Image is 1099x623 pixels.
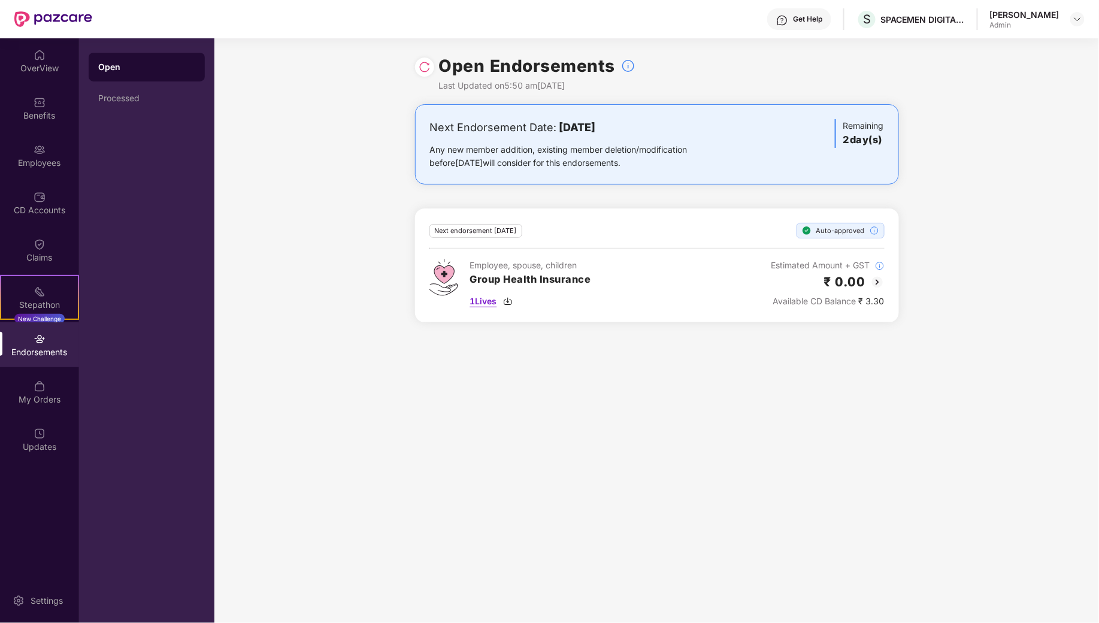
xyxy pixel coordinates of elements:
div: Open [98,61,195,73]
div: Next Endorsement Date: [430,119,725,136]
div: Employee, spouse, children [470,259,591,272]
img: svg+xml;base64,PHN2ZyBpZD0iVXBkYXRlZCIgeG1sbnM9Imh0dHA6Ly93d3cudzMub3JnLzIwMDAvc3ZnIiB3aWR0aD0iMj... [34,428,46,440]
img: New Pazcare Logo [14,11,92,27]
img: svg+xml;base64,PHN2ZyBpZD0iRW5kb3JzZW1lbnRzIiB4bWxucz0iaHR0cDovL3d3dy53My5vcmcvMjAwMC9zdmciIHdpZH... [34,333,46,345]
img: svg+xml;base64,PHN2ZyBpZD0iRG93bmxvYWQtMzJ4MzIiIHhtbG5zPSJodHRwOi8vd3d3LnczLm9yZy8yMDAwL3N2ZyIgd2... [503,297,513,306]
img: svg+xml;base64,PHN2ZyBpZD0iQmFjay0yMHgyMCIgeG1sbnM9Imh0dHA6Ly93d3cudzMub3JnLzIwMDAvc3ZnIiB3aWR0aD... [870,275,885,289]
h1: Open Endorsements [439,53,616,79]
div: Auto-approved [797,223,885,238]
img: svg+xml;base64,PHN2ZyBpZD0iSGVscC0zMngzMiIgeG1sbnM9Imh0dHA6Ly93d3cudzMub3JnLzIwMDAvc3ZnIiB3aWR0aD... [776,14,788,26]
div: Remaining [835,119,884,148]
div: Processed [98,93,195,103]
img: svg+xml;base64,PHN2ZyBpZD0iRHJvcGRvd24tMzJ4MzIiIHhtbG5zPSJodHRwOi8vd3d3LnczLm9yZy8yMDAwL3N2ZyIgd2... [1073,14,1082,24]
div: Last Updated on 5:50 am[DATE] [439,79,636,92]
img: svg+xml;base64,PHN2ZyBpZD0iQ0RfQWNjb3VudHMiIGRhdGEtbmFtZT0iQ0QgQWNjb3VudHMiIHhtbG5zPSJodHRwOi8vd3... [34,191,46,203]
img: svg+xml;base64,PHN2ZyBpZD0iU3RlcC1Eb25lLTE2eDE2IiB4bWxucz0iaHR0cDovL3d3dy53My5vcmcvMjAwMC9zdmciIH... [802,226,812,235]
div: Next endorsement [DATE] [429,224,522,238]
div: SPACEMEN DIGITAL PRIVATE LIMITED [881,14,965,25]
div: Settings [27,595,66,607]
img: svg+xml;base64,PHN2ZyBpZD0iQmVuZWZpdHMiIHhtbG5zPSJodHRwOi8vd3d3LnczLm9yZy8yMDAwL3N2ZyIgd2lkdGg9Ij... [34,96,46,108]
div: [PERSON_NAME] [990,9,1059,20]
span: Available CD Balance [773,296,856,306]
img: svg+xml;base64,PHN2ZyBpZD0iSW5mb18tXzMyeDMyIiBkYXRhLW5hbWU9IkluZm8gLSAzMngzMiIgeG1sbnM9Imh0dHA6Ly... [621,59,635,73]
img: svg+xml;base64,PHN2ZyBpZD0iU2V0dGluZy0yMHgyMCIgeG1sbnM9Imh0dHA6Ly93d3cudzMub3JnLzIwMDAvc3ZnIiB3aW... [13,595,25,607]
div: Get Help [793,14,822,24]
div: Admin [990,20,1059,30]
div: Any new member addition, existing member deletion/modification before [DATE] will consider for th... [430,143,725,170]
h3: Group Health Insurance [470,272,591,288]
div: ₹ 3.30 [771,295,885,308]
img: svg+xml;base64,PHN2ZyBpZD0iSW5mb18tXzMyeDMyIiBkYXRhLW5hbWU9IkluZm8gLSAzMngzMiIgeG1sbnM9Imh0dHA6Ly... [875,261,885,271]
img: svg+xml;base64,PHN2ZyBpZD0iSG9tZSIgeG1sbnM9Imh0dHA6Ly93d3cudzMub3JnLzIwMDAvc3ZnIiB3aWR0aD0iMjAiIG... [34,49,46,61]
img: svg+xml;base64,PHN2ZyBpZD0iRW1wbG95ZWVzIiB4bWxucz0iaHR0cDovL3d3dy53My5vcmcvMjAwMC9zdmciIHdpZHRoPS... [34,144,46,156]
b: [DATE] [559,121,596,134]
div: Stepathon [1,299,78,311]
div: Estimated Amount + GST [771,259,885,272]
img: svg+xml;base64,PHN2ZyBpZD0iQ2xhaW0iIHhtbG5zPSJodHRwOi8vd3d3LnczLm9yZy8yMDAwL3N2ZyIgd2lkdGg9IjIwIi... [34,238,46,250]
img: svg+xml;base64,PHN2ZyB4bWxucz0iaHR0cDovL3d3dy53My5vcmcvMjAwMC9zdmciIHdpZHRoPSIyMSIgaGVpZ2h0PSIyMC... [34,286,46,298]
img: svg+xml;base64,PHN2ZyBpZD0iUmVsb2FkLTMyeDMyIiB4bWxucz0iaHR0cDovL3d3dy53My5vcmcvMjAwMC9zdmciIHdpZH... [419,61,431,73]
img: svg+xml;base64,PHN2ZyB4bWxucz0iaHR0cDovL3d3dy53My5vcmcvMjAwMC9zdmciIHdpZHRoPSI0Ny43MTQiIGhlaWdodD... [429,259,458,296]
h3: 2 day(s) [843,132,884,148]
h2: ₹ 0.00 [824,272,865,292]
img: svg+xml;base64,PHN2ZyBpZD0iSW5mb18tXzMyeDMyIiBkYXRhLW5hbWU9IkluZm8gLSAzMngzMiIgeG1sbnM9Imh0dHA6Ly... [870,226,879,235]
img: svg+xml;base64,PHN2ZyBpZD0iTXlfT3JkZXJzIiBkYXRhLW5hbWU9Ik15IE9yZGVycyIgeG1sbnM9Imh0dHA6Ly93d3cudz... [34,380,46,392]
span: 1 Lives [470,295,497,308]
span: S [863,12,871,26]
div: New Challenge [14,314,65,323]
